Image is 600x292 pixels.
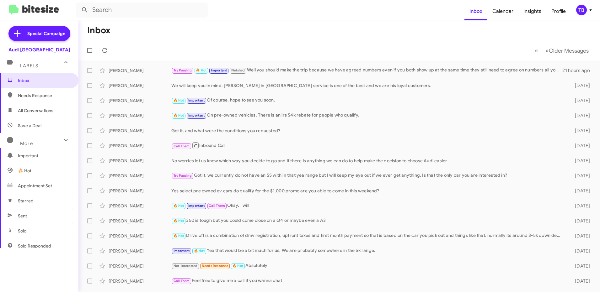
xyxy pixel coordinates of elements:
div: [PERSON_NAME] [109,278,171,284]
div: TB [576,5,587,15]
span: Labels [20,63,38,69]
span: 🔥 Hot [174,219,184,223]
a: Profile [546,2,571,20]
div: [PERSON_NAME] [109,233,171,239]
div: We will keep you in mind. [PERSON_NAME] in [GEOGRAPHIC_DATA] service is one of the best and we ar... [171,82,565,89]
div: [DATE] [565,248,595,254]
span: 🔥 Hot [174,234,184,238]
span: Inbox [18,77,71,84]
span: Important [211,68,227,72]
span: Appointment Set [18,183,52,189]
span: Starred [18,198,34,204]
span: 🔥 Hot [233,264,243,268]
div: [PERSON_NAME] [109,203,171,209]
span: Try Pausing [174,174,192,178]
span: 🔥 Hot [196,68,206,72]
div: [PERSON_NAME] [109,263,171,269]
div: [PERSON_NAME] [109,218,171,224]
div: Inbound Call [171,142,565,149]
div: [DATE] [565,263,595,269]
div: [DATE] [565,82,595,89]
div: [PERSON_NAME] [109,112,171,119]
span: 🔥 Hot [174,98,184,102]
div: Well you should make the trip because we have agreed numbers even if you both show up at the same... [171,67,562,74]
button: Previous [531,44,542,57]
div: Of course, hope to see you soon. [171,97,565,104]
div: Absolutely [171,262,565,269]
div: Okay, I will [171,202,565,209]
h1: Inbox [87,25,110,35]
div: On pre-owned vehicles. There is an irs $4k rebate for people who qualify. [171,112,565,119]
span: Sold Responded [18,243,51,249]
span: More [20,141,33,146]
span: 🔥 Hot [174,204,184,208]
span: Important [18,153,71,159]
div: Drive off is a combination of dmv registration, upfront taxes and first month payment so that is ... [171,232,565,239]
div: Yes select pre owned ev cars do qualify for the $1,000 promo are you able to come in this weekend? [171,188,565,194]
div: [PERSON_NAME] [109,188,171,194]
span: Sent [18,213,27,219]
span: Call Them [174,279,190,283]
span: » [545,47,549,55]
span: Save a Deal [18,123,41,129]
span: 🔥 Hot [18,168,31,174]
a: Calendar [487,2,518,20]
div: Yea that would be a bit much for us, We are probably somewhere in the 5k range. [171,247,565,254]
div: [PERSON_NAME] [109,248,171,254]
a: Inbox [464,2,487,20]
div: [PERSON_NAME] [109,128,171,134]
div: [DATE] [565,143,595,149]
span: Try Pausing [174,68,192,72]
span: Needs Response [202,264,228,268]
div: 350 is tough but you could come close on a Q4 or maybe even a A3 [171,217,565,224]
span: 🔥 Hot [174,113,184,117]
span: Older Messages [549,47,589,54]
span: Important [188,98,205,102]
div: [PERSON_NAME] [109,173,171,179]
span: Important [174,249,190,253]
div: No worries let us know which way you decide to go and if there is anything we can do to help make... [171,158,565,164]
div: [PERSON_NAME] [109,97,171,104]
div: Got it, and what were the conditions you requested? [171,128,565,134]
span: Call Them [174,144,190,148]
a: Insights [518,2,546,20]
div: [DATE] [565,158,595,164]
span: Not-Interested [174,264,198,268]
div: 21 hours ago [562,67,595,74]
div: [PERSON_NAME] [109,67,171,74]
span: Needs Response [18,92,71,99]
span: « [535,47,538,55]
div: [DATE] [565,278,595,284]
span: Important [188,204,205,208]
a: Special Campaign [8,26,70,41]
div: [DATE] [565,128,595,134]
span: Call Them [209,204,225,208]
div: [DATE] [565,188,595,194]
span: Sold [18,228,27,234]
span: Special Campaign [27,30,65,37]
div: Feel free to give me a call if you wanna chat [171,277,565,284]
span: Important [188,113,205,117]
div: [PERSON_NAME] [109,143,171,149]
button: TB [571,5,593,15]
div: [DATE] [565,218,595,224]
div: [DATE] [565,233,595,239]
div: Audi [GEOGRAPHIC_DATA] [8,47,70,53]
div: [DATE] [565,203,595,209]
span: 🔥 Hot [194,249,205,253]
div: [PERSON_NAME] [109,82,171,89]
input: Search [76,3,208,18]
div: Got it, we currently do not have an S5 with in that yea range but I will keep my eye out if we ev... [171,172,565,179]
div: [DATE] [565,112,595,119]
span: All Conversations [18,107,53,114]
button: Next [542,44,592,57]
div: [DATE] [565,173,595,179]
nav: Page navigation example [531,44,592,57]
div: [PERSON_NAME] [109,158,171,164]
div: [DATE] [565,97,595,104]
span: Finished [231,68,245,72]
